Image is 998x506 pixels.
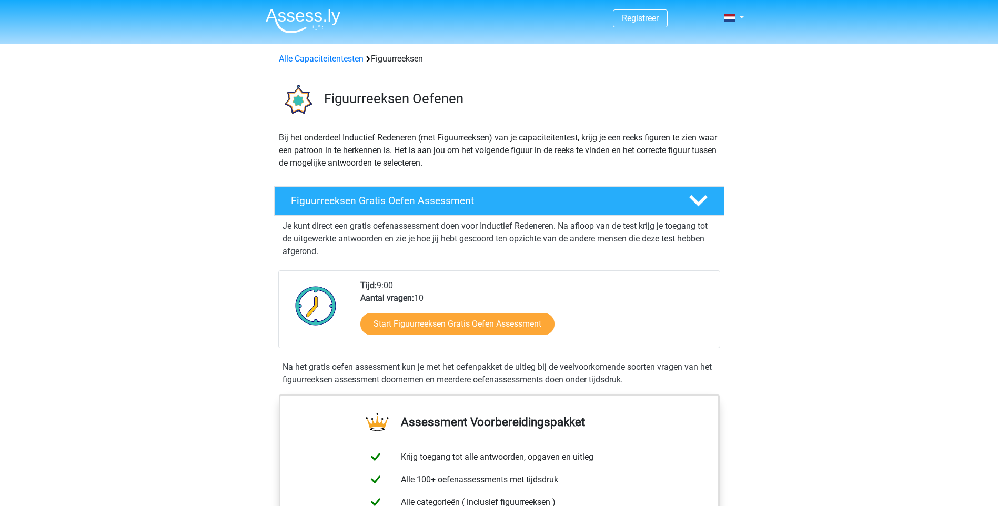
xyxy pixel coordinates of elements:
h4: Figuurreeksen Gratis Oefen Assessment [291,195,672,207]
a: Registreer [622,13,659,23]
h3: Figuurreeksen Oefenen [324,90,716,107]
a: Figuurreeksen Gratis Oefen Assessment [270,186,729,216]
img: Assessly [266,8,340,33]
img: figuurreeksen [275,78,319,123]
p: Bij het onderdeel Inductief Redeneren (met Figuurreeksen) van je capaciteitentest, krijg je een r... [279,131,720,169]
b: Tijd: [360,280,377,290]
b: Aantal vragen: [360,293,414,303]
div: Na het gratis oefen assessment kun je met het oefenpakket de uitleg bij de veelvoorkomende soorte... [278,361,720,386]
img: Klok [289,279,342,332]
a: Start Figuurreeksen Gratis Oefen Assessment [360,313,555,335]
div: Figuurreeksen [275,53,724,65]
div: 9:00 10 [352,279,719,348]
p: Je kunt direct een gratis oefenassessment doen voor Inductief Redeneren. Na afloop van de test kr... [283,220,716,258]
a: Alle Capaciteitentesten [279,54,364,64]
